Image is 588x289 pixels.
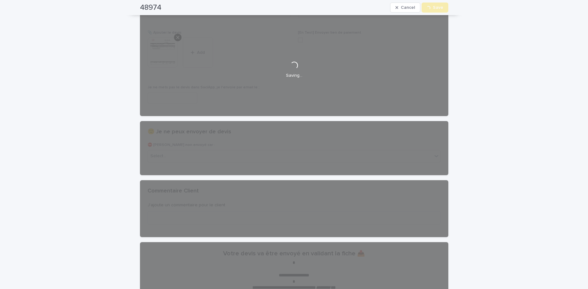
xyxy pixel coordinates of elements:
[433,5,443,10] span: Save
[286,73,302,78] p: Saving…
[422,3,448,13] button: Save
[390,3,420,13] button: Cancel
[401,5,415,10] span: Cancel
[140,3,161,12] h2: 48974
